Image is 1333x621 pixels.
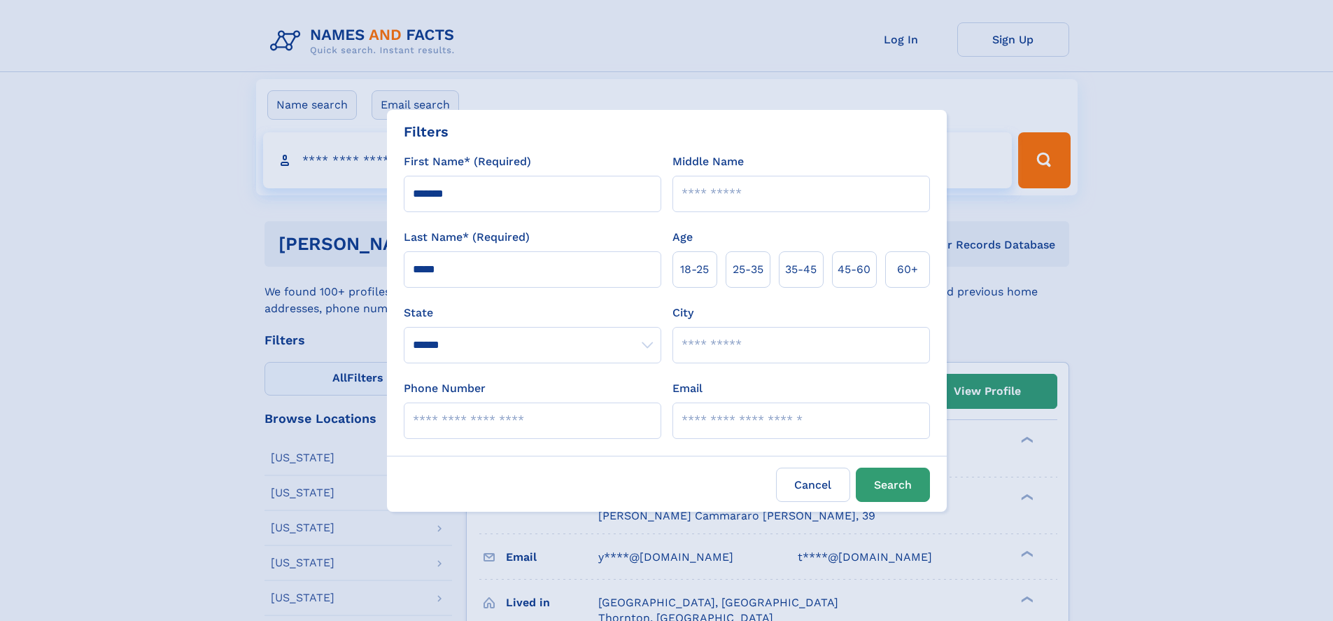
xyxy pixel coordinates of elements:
[897,261,918,278] span: 60+
[672,153,744,170] label: Middle Name
[404,153,531,170] label: First Name* (Required)
[404,305,661,321] label: State
[733,261,763,278] span: 25‑35
[404,121,449,142] div: Filters
[680,261,709,278] span: 18‑25
[672,229,693,246] label: Age
[785,261,817,278] span: 35‑45
[838,261,870,278] span: 45‑60
[672,380,703,397] label: Email
[776,468,850,502] label: Cancel
[672,305,693,321] label: City
[404,380,486,397] label: Phone Number
[404,229,530,246] label: Last Name* (Required)
[856,468,930,502] button: Search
